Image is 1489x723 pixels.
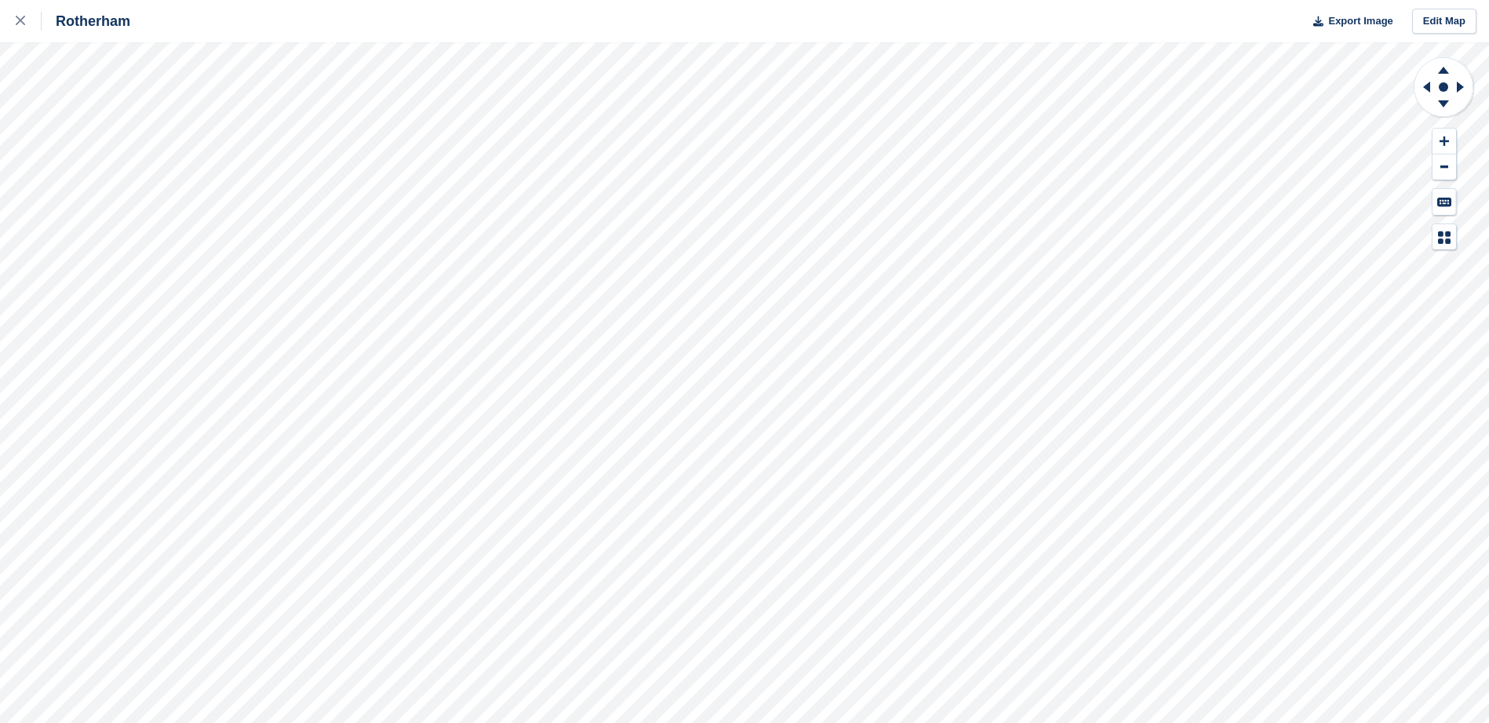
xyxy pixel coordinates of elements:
button: Export Image [1304,9,1393,35]
div: Rotherham [42,12,130,31]
a: Edit Map [1412,9,1476,35]
button: Keyboard Shortcuts [1432,189,1456,215]
button: Zoom In [1432,129,1456,154]
button: Map Legend [1432,224,1456,250]
button: Zoom Out [1432,154,1456,180]
span: Export Image [1328,13,1392,29]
